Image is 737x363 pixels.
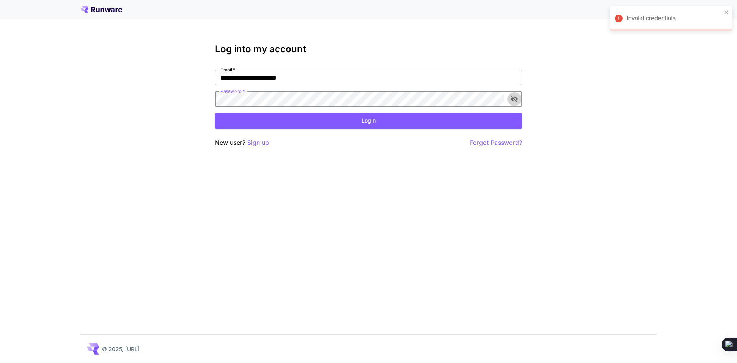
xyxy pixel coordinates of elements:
label: Password [220,88,245,94]
p: New user? [215,138,269,148]
button: Login [215,113,522,129]
h3: Log into my account [215,44,522,55]
button: toggle password visibility [507,92,521,106]
button: Sign up [247,138,269,148]
button: Forgot Password? [470,138,522,148]
div: Invalid credentials [626,14,722,23]
label: Email [220,66,235,73]
p: © 2025, [URL] [102,345,139,353]
button: close [724,9,729,15]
